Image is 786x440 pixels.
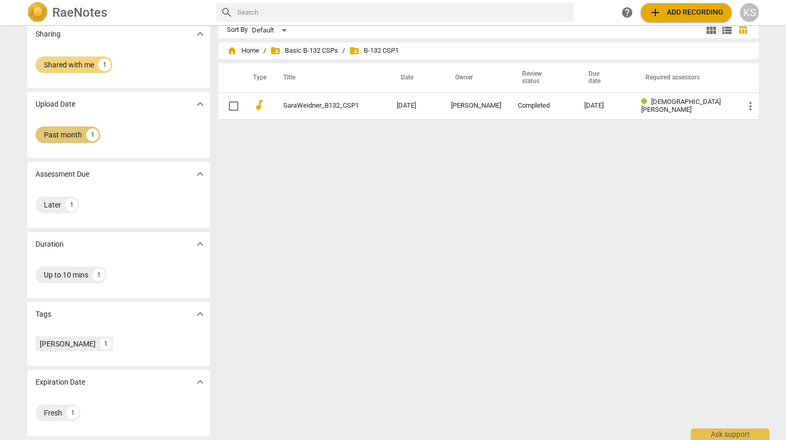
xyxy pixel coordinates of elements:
span: folder_shared [270,45,281,56]
button: Show more [192,306,208,322]
div: Completed [518,102,568,110]
td: [DATE] [388,92,443,119]
span: view_module [705,24,718,37]
th: Type [245,63,271,92]
div: Later [44,200,61,210]
a: LogoRaeNotes [27,2,208,23]
button: Show more [192,374,208,390]
button: Table view [735,22,750,38]
div: Past month [44,130,82,140]
div: Shared with me [44,60,94,70]
span: table_chart [738,25,748,35]
span: / [342,47,345,55]
div: [DATE] [584,102,625,110]
a: Help [618,3,637,22]
h2: RaeNotes [52,5,107,20]
span: [DEMOGRAPHIC_DATA][PERSON_NAME] [641,98,721,113]
span: expand_more [194,98,206,110]
div: 1 [98,59,111,71]
button: KS [740,3,759,22]
button: Tile view [703,22,719,38]
span: add [649,6,662,19]
span: Basic B-132 CSPs [270,45,338,56]
th: Owner [443,63,510,92]
div: Fresh [44,408,62,418]
img: Logo [27,2,48,23]
span: home [227,45,237,56]
p: Expiration Date [36,377,85,388]
div: 1 [93,269,105,281]
th: Review status [510,63,576,92]
p: Duration [36,239,64,250]
div: Sort By [227,26,248,34]
span: view_list [721,24,733,37]
th: Date [388,63,443,92]
span: folder_shared [349,45,360,56]
p: Upload Date [36,99,75,110]
th: Due date [576,63,633,92]
div: Up to 10 mins [44,270,88,280]
span: expand_more [194,376,206,388]
a: SaraWeidner_B132_CSP1 [283,102,359,110]
div: 1 [100,338,111,350]
span: Review status: completed [641,98,651,106]
button: Show more [192,166,208,182]
div: 1 [65,199,78,211]
p: Tags [36,309,51,320]
div: Ask support [691,429,769,440]
p: Sharing [36,29,61,40]
div: [PERSON_NAME] [40,339,96,349]
div: [PERSON_NAME] [451,102,501,110]
span: B-132 CSP1 [349,45,399,56]
span: expand_more [194,308,206,320]
span: more_vert [744,100,757,112]
button: List view [719,22,735,38]
button: Show more [192,96,208,112]
div: 1 [66,407,79,419]
span: Add recording [649,6,723,19]
th: Title [271,63,388,92]
button: Show more [192,236,208,252]
div: 1 [86,129,99,141]
span: search [221,6,233,19]
span: Home [227,45,259,56]
span: expand_more [194,238,206,250]
span: expand_more [194,168,206,180]
button: Show more [192,26,208,42]
span: expand_more [194,28,206,40]
span: / [263,47,266,55]
th: Required assessors [633,63,736,92]
div: Default [252,22,291,39]
input: Search [237,4,570,21]
span: audiotrack [253,99,265,111]
span: help [621,6,633,19]
button: Upload [641,3,732,22]
p: Assessment Due [36,169,89,180]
